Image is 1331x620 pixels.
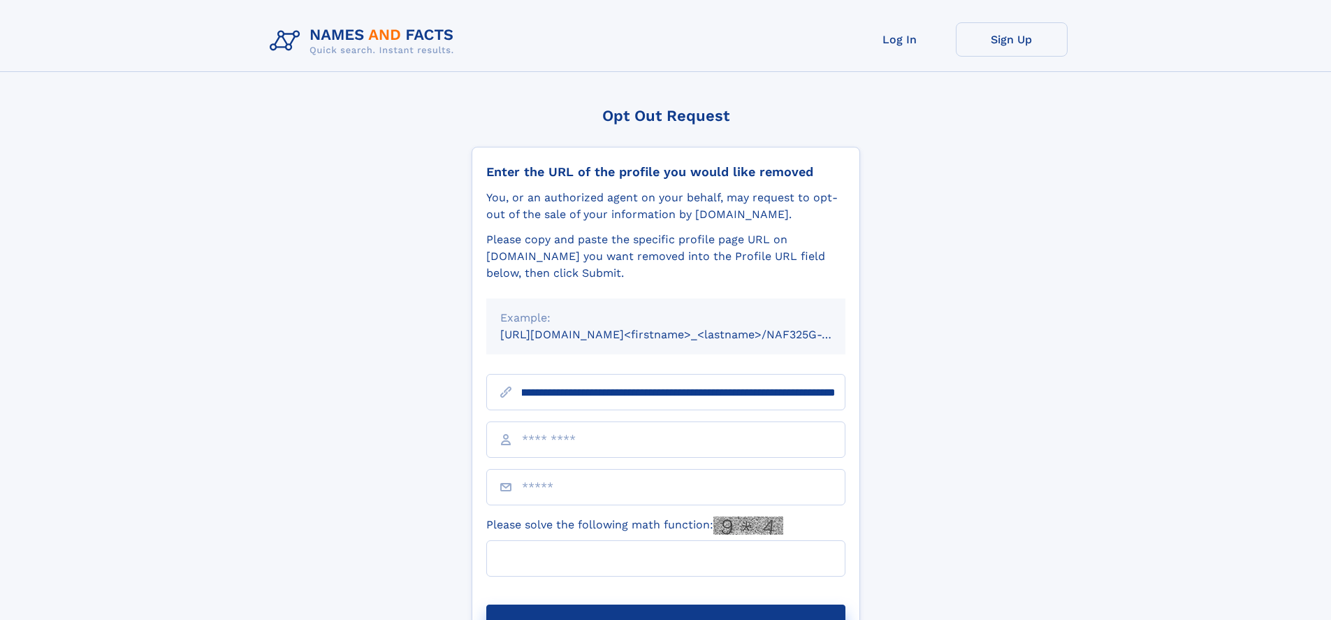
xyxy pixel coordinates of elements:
[486,517,783,535] label: Please solve the following math function:
[486,189,845,223] div: You, or an authorized agent on your behalf, may request to opt-out of the sale of your informatio...
[486,231,845,282] div: Please copy and paste the specific profile page URL on [DOMAIN_NAME] you want removed into the Pr...
[844,22,956,57] a: Log In
[500,310,831,326] div: Example:
[486,164,845,180] div: Enter the URL of the profile you would like removed
[500,328,872,341] small: [URL][DOMAIN_NAME]<firstname>_<lastname>/NAF325G-xxxxxxxx
[264,22,465,60] img: Logo Names and Facts
[956,22,1068,57] a: Sign Up
[472,107,860,124] div: Opt Out Request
